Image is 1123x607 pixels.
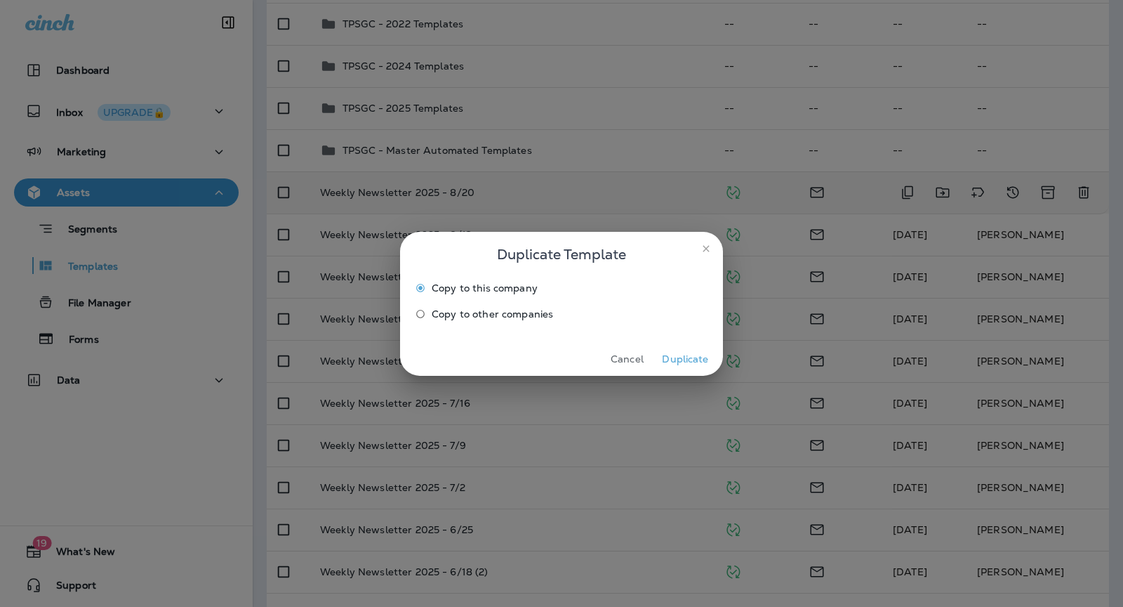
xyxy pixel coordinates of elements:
span: Duplicate Template [497,243,626,266]
button: close [695,237,717,260]
span: Copy to this company [432,282,538,294]
button: Cancel [601,348,653,370]
button: Duplicate [659,348,712,370]
span: Copy to other companies [432,308,553,320]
